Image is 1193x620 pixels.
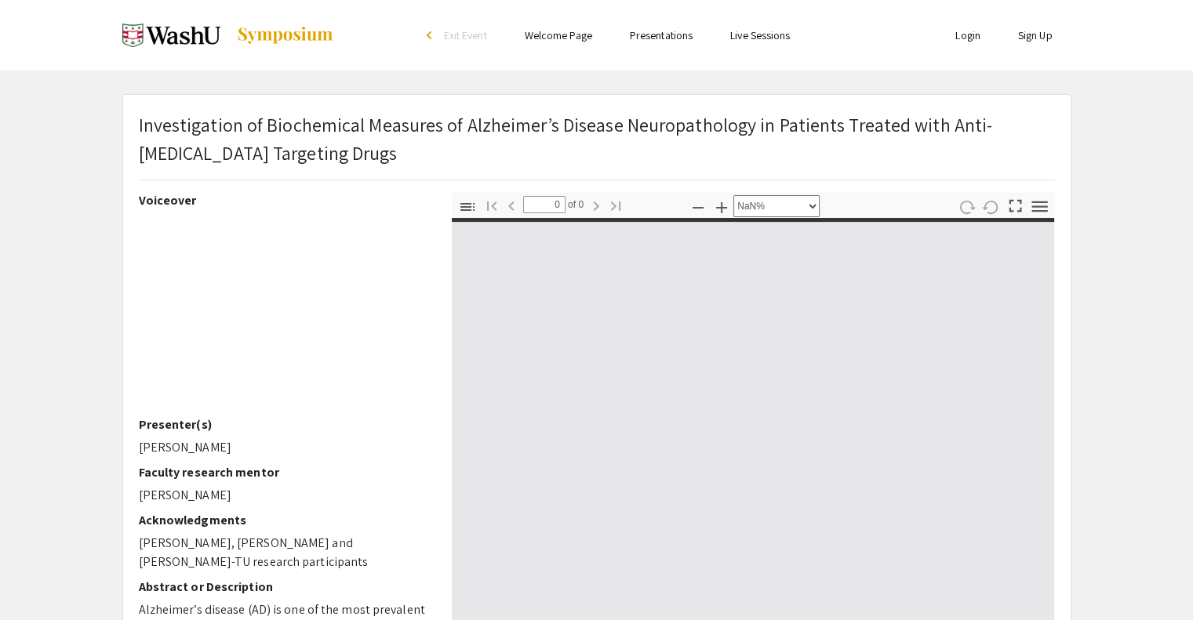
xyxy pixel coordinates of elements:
[139,534,428,571] p: [PERSON_NAME], [PERSON_NAME] and [PERSON_NAME]-TU research participants
[139,579,428,594] h2: Abstract or Description
[139,193,428,208] h2: Voiceover
[708,195,735,218] button: Zoom In
[139,513,428,528] h2: Acknowledgments
[122,16,334,55] a: Spring 2025 Undergraduate Research Symposium
[525,28,592,42] a: Welcome Page
[12,549,67,608] iframe: Chat
[566,196,584,213] span: of 0
[730,28,790,42] a: Live Sessions
[630,28,693,42] a: Presentations
[444,28,487,42] span: Exit Event
[427,31,436,40] div: arrow_back_ios
[1018,28,1053,42] a: Sign Up
[498,194,525,216] button: Previous Page
[139,465,428,480] h2: Faculty research mentor
[139,486,428,505] p: [PERSON_NAME]
[122,16,220,55] img: Spring 2025 Undergraduate Research Symposium
[236,26,334,45] img: Symposium by ForagerOne
[454,195,481,218] button: Toggle Sidebar
[139,112,993,165] span: Investigation of Biochemical Measures of Alzheimer’s Disease Neuropathology in Patients Treated w...
[478,194,505,216] button: Go to First Page
[139,417,428,432] h2: Presenter(s)
[1002,193,1028,216] button: Switch to Presentation Mode
[139,214,428,417] iframe: Taraneh Atri Atri WashU Undergraduate Research Symposium Presentation
[602,194,629,216] button: Go to Last Page
[685,195,711,218] button: Zoom Out
[953,195,980,218] button: Rotate Clockwise
[977,195,1004,218] button: Rotate Counterclockwise
[955,28,980,42] a: Login
[523,196,566,213] input: Page
[733,195,820,217] select: Zoom
[1026,195,1053,218] button: Tools
[139,438,428,457] p: [PERSON_NAME]
[583,194,609,216] button: Next Page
